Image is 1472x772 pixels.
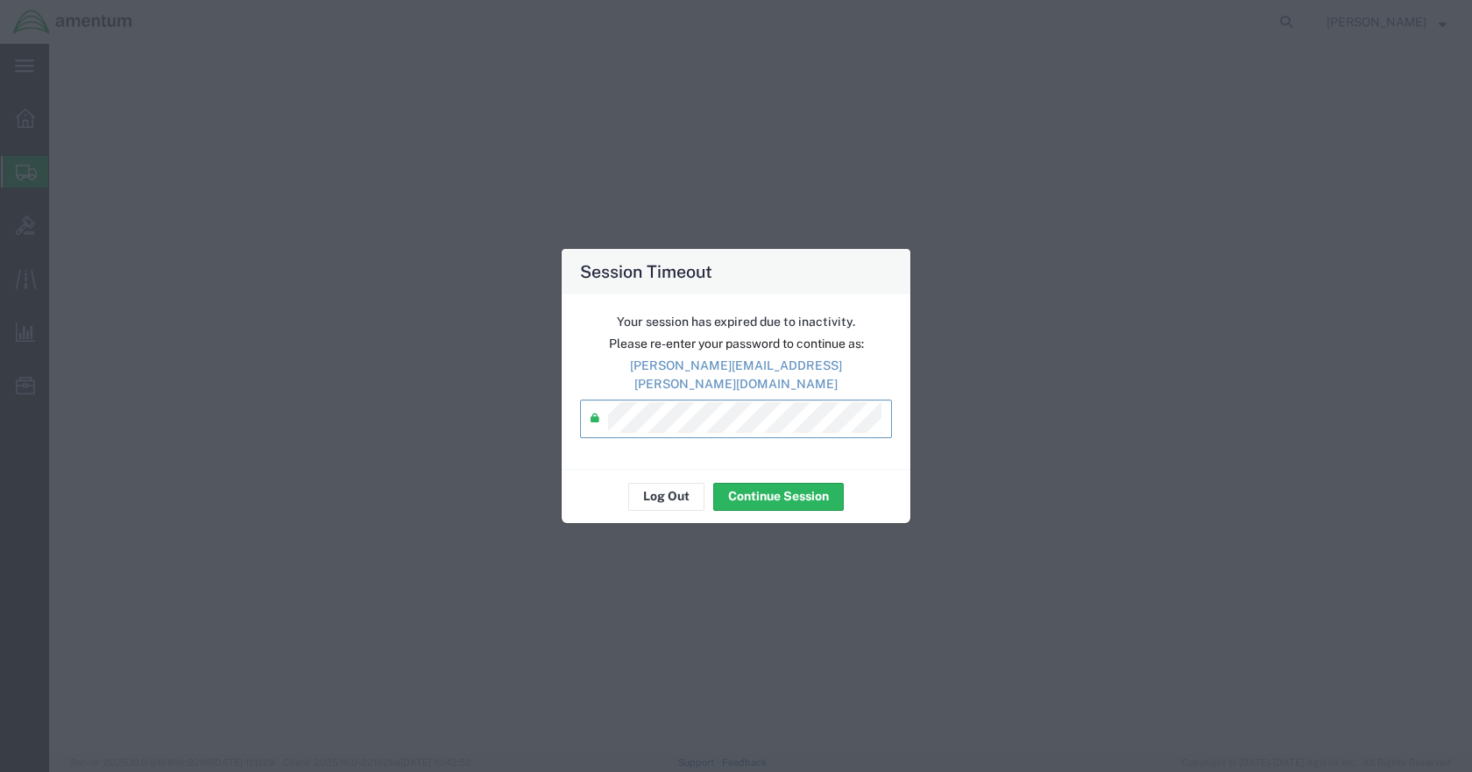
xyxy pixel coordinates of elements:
button: Log Out [628,483,704,511]
h4: Session Timeout [580,259,712,284]
button: Continue Session [713,483,844,511]
p: Your session has expired due to inactivity. [580,313,892,331]
p: Please re-enter your password to continue as: [580,335,892,353]
p: [PERSON_NAME][EMAIL_ADDRESS][PERSON_NAME][DOMAIN_NAME] [580,357,892,393]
